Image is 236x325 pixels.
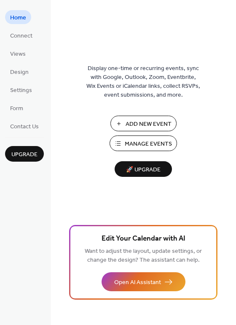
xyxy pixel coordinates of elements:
[120,164,167,176] span: 🚀 Upgrade
[5,46,31,60] a: Views
[5,83,37,97] a: Settings
[114,278,161,287] span: Open AI Assistant
[5,101,28,115] a: Form
[125,140,172,149] span: Manage Events
[5,146,44,162] button: Upgrade
[11,150,38,159] span: Upgrade
[10,14,26,22] span: Home
[10,68,29,77] span: Design
[5,65,34,79] a: Design
[110,135,177,151] button: Manage Events
[10,50,26,59] span: Views
[102,272,185,291] button: Open AI Assistant
[5,28,38,42] a: Connect
[10,32,32,41] span: Connect
[5,119,44,133] a: Contact Us
[85,246,202,266] span: Want to adjust the layout, update settings, or change the design? The assistant can help.
[5,10,31,24] a: Home
[10,122,39,131] span: Contact Us
[126,120,172,129] span: Add New Event
[115,161,172,177] button: 🚀 Upgrade
[110,116,177,131] button: Add New Event
[86,64,200,100] span: Display one-time or recurring events, sync with Google, Outlook, Zoom, Eventbrite, Wix Events or ...
[102,233,185,245] span: Edit Your Calendar with AI
[10,104,23,113] span: Form
[10,86,32,95] span: Settings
